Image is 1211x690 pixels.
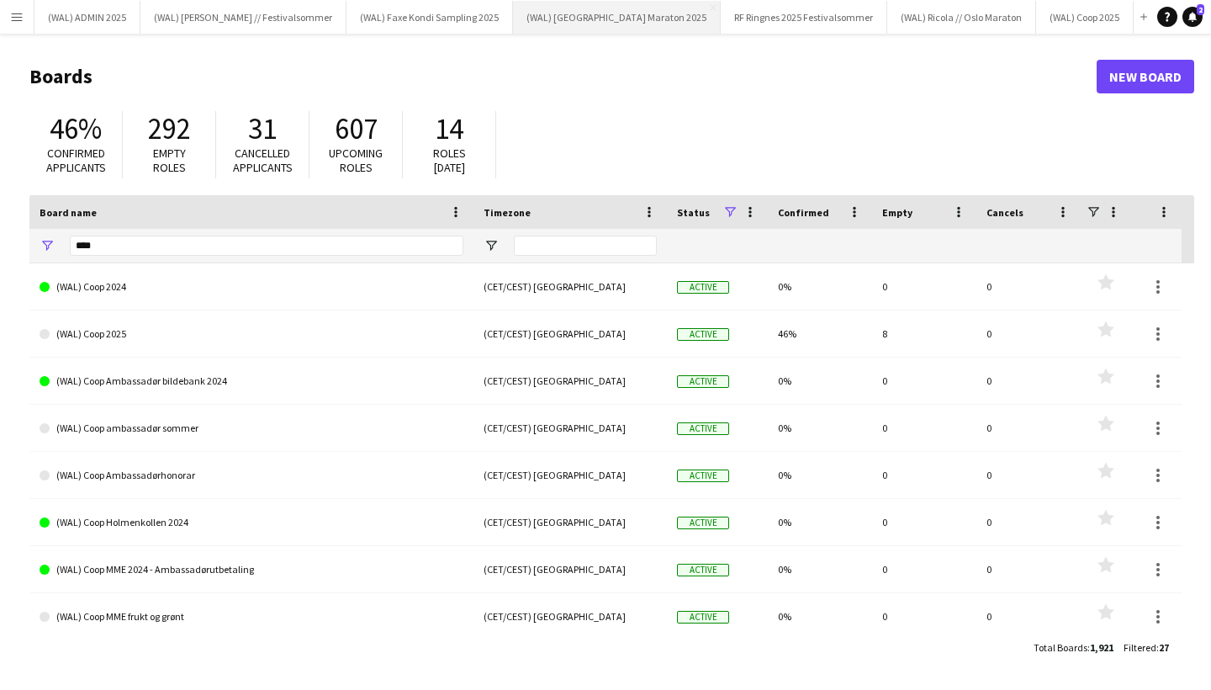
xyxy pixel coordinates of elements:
span: 46% [50,110,102,147]
div: : [1034,631,1113,664]
span: Cancels [986,206,1023,219]
span: Cancelled applicants [233,146,293,175]
span: 31 [248,110,277,147]
span: Upcoming roles [329,146,383,175]
div: (CET/CEST) [GEOGRAPHIC_DATA] [473,310,667,357]
a: (WAL) Coop Ambassadør bildebank 2024 [40,358,463,405]
input: Timezone Filter Input [514,236,657,256]
button: (WAL) Faxe Kondi Sampling 2025 [346,1,513,34]
a: (WAL) Coop Ambassadørhonorar [40,452,463,499]
div: 0% [768,546,872,592]
a: (WAL) Coop MME frukt og grønt [40,593,463,640]
span: Confirmed [778,206,829,219]
div: 0 [872,263,976,310]
div: (CET/CEST) [GEOGRAPHIC_DATA] [473,263,667,310]
div: (CET/CEST) [GEOGRAPHIC_DATA] [473,405,667,451]
div: 0% [768,593,872,640]
span: Board name [40,206,97,219]
div: (CET/CEST) [GEOGRAPHIC_DATA] [473,452,667,498]
button: (WAL) Ricola // Oslo Maraton [887,1,1036,34]
div: 0 [872,546,976,592]
div: 0 [976,310,1081,357]
span: Status [677,206,710,219]
div: 0% [768,499,872,545]
span: Active [677,564,729,576]
div: 0 [872,358,976,404]
span: Timezone [484,206,531,219]
span: 292 [148,110,191,147]
span: Active [677,470,729,482]
button: (WAL) Coop 2025 [1036,1,1134,34]
button: RF Ringnes 2025 Festivalsommer [721,1,887,34]
div: 0% [768,358,872,404]
div: 0 [976,499,1081,545]
div: 0 [872,405,976,451]
span: 607 [335,110,378,147]
div: (CET/CEST) [GEOGRAPHIC_DATA] [473,499,667,545]
span: Confirmed applicants [46,146,106,175]
div: 0% [768,263,872,310]
div: 0 [872,593,976,640]
a: New Board [1097,60,1194,93]
div: 0% [768,405,872,451]
span: Active [677,328,729,341]
div: 0 [872,499,976,545]
button: (WAL) [PERSON_NAME] // Festivalsommer [140,1,346,34]
h1: Boards [29,64,1097,89]
div: 0 [976,593,1081,640]
button: (WAL) ADMIN 2025 [34,1,140,34]
span: 14 [435,110,463,147]
div: : [1124,631,1169,664]
a: (WAL) Coop 2024 [40,263,463,310]
span: Active [677,375,729,388]
div: (CET/CEST) [GEOGRAPHIC_DATA] [473,546,667,592]
button: Open Filter Menu [40,238,55,253]
a: 2 [1182,7,1203,27]
div: 8 [872,310,976,357]
button: Open Filter Menu [484,238,499,253]
button: (WAL) [GEOGRAPHIC_DATA] Maraton 2025 [513,1,721,34]
div: 0% [768,452,872,498]
div: 0 [976,263,1081,310]
span: Active [677,281,729,294]
div: 0 [976,546,1081,592]
input: Board name Filter Input [70,236,463,256]
span: Roles [DATE] [433,146,466,175]
div: 0 [872,452,976,498]
span: 2 [1197,4,1204,15]
span: Total Boards [1034,641,1087,654]
span: Empty [882,206,912,219]
div: (CET/CEST) [GEOGRAPHIC_DATA] [473,358,667,404]
span: Filtered [1124,641,1156,654]
span: 1,921 [1090,641,1113,654]
div: 0 [976,452,1081,498]
div: 0 [976,358,1081,404]
span: Active [677,517,729,529]
span: Empty roles [153,146,186,175]
a: (WAL) Coop 2025 [40,310,463,358]
span: 27 [1159,641,1169,654]
a: (WAL) Coop Holmenkollen 2024 [40,499,463,546]
div: (CET/CEST) [GEOGRAPHIC_DATA] [473,593,667,640]
span: Active [677,422,729,435]
div: 0 [976,405,1081,451]
div: 46% [768,310,872,357]
a: (WAL) Coop ambassadør sommer [40,405,463,452]
span: Active [677,611,729,624]
a: (WAL) Coop MME 2024 - Ambassadørutbetaling [40,546,463,593]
